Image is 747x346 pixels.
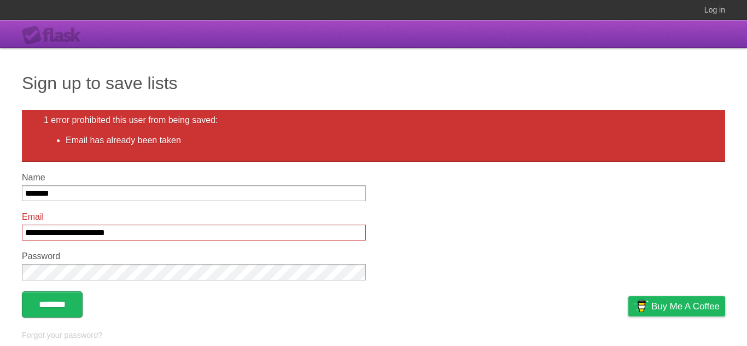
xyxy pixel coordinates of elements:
a: Forgot your password? [22,331,102,339]
a: Buy me a coffee [628,296,725,316]
label: Name [22,173,366,183]
label: Password [22,251,366,261]
h2: 1 error prohibited this user from being saved: [44,115,703,125]
h1: Sign up to save lists [22,70,725,96]
img: Buy me a coffee [634,297,649,315]
li: Email has already been taken [66,134,703,147]
label: Email [22,212,366,222]
span: Buy me a coffee [651,297,720,316]
div: Flask [22,26,87,45]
